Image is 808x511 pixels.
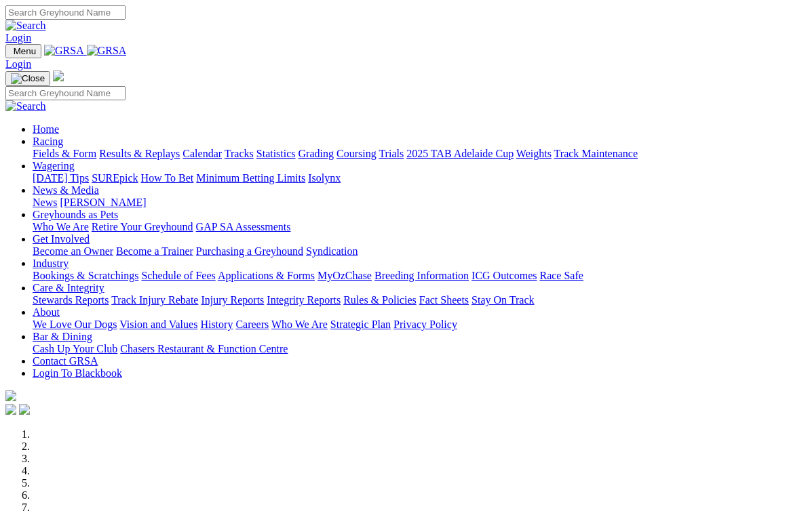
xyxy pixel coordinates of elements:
div: Racing [33,148,803,160]
a: ICG Outcomes [472,270,537,281]
div: Bar & Dining [33,343,803,355]
a: Login [5,58,31,70]
a: Cash Up Your Club [33,343,117,354]
a: Injury Reports [201,294,264,306]
a: Race Safe [539,270,583,281]
a: [PERSON_NAME] [60,197,146,208]
a: Track Injury Rebate [111,294,198,306]
a: Vision and Values [119,319,197,330]
a: Bar & Dining [33,331,92,342]
a: Strategic Plan [330,319,391,330]
a: Fact Sheets [419,294,469,306]
div: Get Involved [33,245,803,258]
a: Tracks [225,148,254,159]
a: Rules & Policies [343,294,417,306]
a: Retire Your Greyhound [92,221,193,232]
div: Industry [33,270,803,282]
a: Bookings & Scratchings [33,270,138,281]
a: Purchasing a Greyhound [196,245,303,257]
a: Applications & Forms [218,270,315,281]
a: Stewards Reports [33,294,109,306]
a: Breeding Information [374,270,469,281]
a: Grading [299,148,334,159]
a: Care & Integrity [33,282,104,293]
img: logo-grsa-white.png [53,70,64,81]
a: Statistics [256,148,296,159]
div: News & Media [33,197,803,209]
a: History [200,319,233,330]
a: Home [33,123,59,135]
a: How To Bet [141,172,194,184]
input: Search [5,86,126,100]
a: Coursing [336,148,377,159]
a: About [33,306,60,318]
img: twitter.svg [19,404,30,415]
a: Trials [379,148,404,159]
a: Become an Owner [33,245,113,257]
a: GAP SA Assessments [196,221,291,232]
a: Login To Blackbook [33,367,122,379]
img: Close [11,73,45,84]
a: Isolynx [308,172,341,184]
a: News [33,197,57,208]
a: Become a Trainer [116,245,193,257]
a: Stay On Track [472,294,534,306]
div: Greyhounds as Pets [33,221,803,233]
input: Search [5,5,126,20]
img: Search [5,100,46,113]
a: Contact GRSA [33,355,98,367]
a: Racing [33,136,63,147]
a: [DATE] Tips [33,172,89,184]
div: Wagering [33,172,803,184]
a: We Love Our Dogs [33,319,117,330]
a: Industry [33,258,69,269]
a: Fields & Form [33,148,96,159]
div: Care & Integrity [33,294,803,306]
a: Track Maintenance [554,148,638,159]
a: Syndication [306,245,358,257]
img: logo-grsa-white.png [5,390,16,401]
img: GRSA [87,45,127,57]
img: GRSA [44,45,84,57]
a: Wagering [33,160,75,171]
a: Weights [516,148,552,159]
a: Who We Are [271,319,328,330]
a: Login [5,32,31,43]
a: Schedule of Fees [141,270,215,281]
a: Careers [235,319,269,330]
a: Minimum Betting Limits [196,172,305,184]
a: Calendar [182,148,222,159]
div: About [33,319,803,331]
a: SUREpick [92,172,138,184]
a: 2025 TAB Adelaide Cup [406,148,514,159]
a: Chasers Restaurant & Function Centre [120,343,288,354]
a: Who We Are [33,221,89,232]
a: Greyhounds as Pets [33,209,118,220]
img: facebook.svg [5,404,16,415]
a: News & Media [33,184,99,196]
a: Integrity Reports [267,294,341,306]
button: Toggle navigation [5,71,50,86]
button: Toggle navigation [5,44,41,58]
span: Menu [14,46,36,56]
a: MyOzChase [318,270,372,281]
a: Results & Replays [99,148,180,159]
a: Get Involved [33,233,90,245]
a: Privacy Policy [393,319,457,330]
img: Search [5,20,46,32]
